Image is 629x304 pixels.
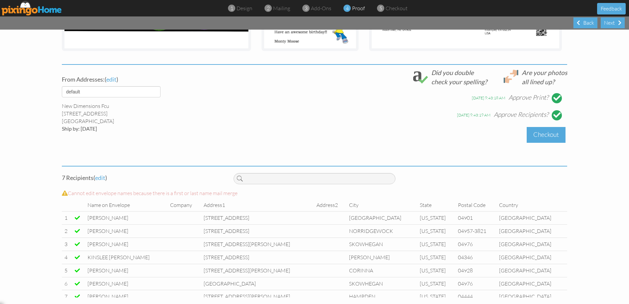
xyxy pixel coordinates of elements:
[431,77,487,86] div: check your spelling?
[62,238,72,251] td: 3
[496,238,567,251] td: [GEOGRAPHIC_DATA]
[504,70,518,83] img: lineup.svg
[457,112,491,118] div: [DATE] 9:43:19 AM
[62,125,97,132] span: Ship by: [DATE]
[267,5,270,12] span: 2
[230,5,233,12] span: 1
[417,212,456,225] td: [US_STATE]
[455,212,496,225] td: 04901
[496,277,567,290] td: [GEOGRAPHIC_DATA]
[496,264,567,277] td: [GEOGRAPHIC_DATA]
[62,225,72,238] td: 2
[237,5,252,12] span: design
[346,212,417,225] td: [GEOGRAPHIC_DATA]
[95,174,105,181] span: edit
[455,225,496,238] td: 04957-3821
[201,290,314,303] td: [STREET_ADDRESS][PERSON_NAME]
[601,17,625,28] div: Next
[201,251,314,264] td: [STREET_ADDRESS]
[62,264,72,277] td: 5
[496,225,567,238] td: [GEOGRAPHIC_DATA]
[346,238,417,251] td: SKOWHEGAN
[455,199,496,212] td: Postal Code
[455,264,496,277] td: 04928
[386,5,408,12] span: checkout
[417,277,456,290] td: [US_STATE]
[273,5,290,12] span: mailing
[88,241,128,247] span: [PERSON_NAME]
[106,76,116,83] span: edit
[522,68,567,77] div: Are your photos
[62,175,224,181] h4: 7 Recipient ( )
[85,199,168,212] td: Name on Envelope
[201,238,314,251] td: [STREET_ADDRESS][PERSON_NAME]
[413,70,428,83] img: check_spelling.svg
[62,76,224,83] h4: ( )
[346,264,417,277] td: CORINNA
[455,238,496,251] td: 04976
[527,127,566,142] div: Checkout
[2,1,62,15] img: pixingo logo
[522,77,567,86] div: all lined up?
[201,199,314,212] td: Address1
[346,277,417,290] td: SKOWHEGAN
[346,5,349,12] span: 4
[201,277,314,290] td: [GEOGRAPHIC_DATA]
[496,290,567,303] td: [GEOGRAPHIC_DATA]
[88,228,128,234] span: [PERSON_NAME]
[88,280,128,287] span: [PERSON_NAME]
[496,199,567,212] td: Country
[305,5,308,12] span: 3
[509,93,548,102] div: Approve Print?
[597,3,626,14] button: Feedback
[62,190,567,197] div: Cannot edit envelope names because there is a first or last name mail merge
[311,5,331,12] span: add-ons
[91,174,93,181] span: s
[494,110,548,119] div: Approve Recipients?
[201,212,314,225] td: [STREET_ADDRESS]
[417,290,456,303] td: [US_STATE]
[88,215,128,221] span: [PERSON_NAME]
[431,68,487,77] div: Did you double
[346,251,417,264] td: [PERSON_NAME]
[88,267,128,274] span: [PERSON_NAME]
[352,5,365,12] span: proof
[573,17,597,28] div: Back
[346,199,417,212] td: City
[62,212,72,225] td: 1
[346,225,417,238] td: NORRIDGEWOCK
[455,251,496,264] td: 04346
[62,102,224,132] div: New Dimensions Fcu [STREET_ADDRESS] [GEOGRAPHIC_DATA]
[417,264,456,277] td: [US_STATE]
[417,199,456,212] td: State
[417,225,456,238] td: [US_STATE]
[62,277,72,290] td: 6
[88,293,128,300] span: [PERSON_NAME]
[62,251,72,264] td: 4
[167,199,201,212] td: Company
[201,264,314,277] td: [STREET_ADDRESS][PERSON_NAME]
[201,225,314,238] td: [STREET_ADDRESS]
[62,76,105,83] span: From Addresses:
[346,290,417,303] td: HAMPDEN
[496,251,567,264] td: [GEOGRAPHIC_DATA]
[455,290,496,303] td: 04444
[314,199,346,212] td: Address2
[472,95,505,101] div: [DATE] 9:43:18 AM
[379,5,382,12] span: 5
[417,238,456,251] td: [US_STATE]
[62,290,72,303] td: 7
[417,251,456,264] td: [US_STATE]
[88,254,150,261] span: KINSLEE [PERSON_NAME]
[455,277,496,290] td: 04976
[496,212,567,225] td: [GEOGRAPHIC_DATA]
